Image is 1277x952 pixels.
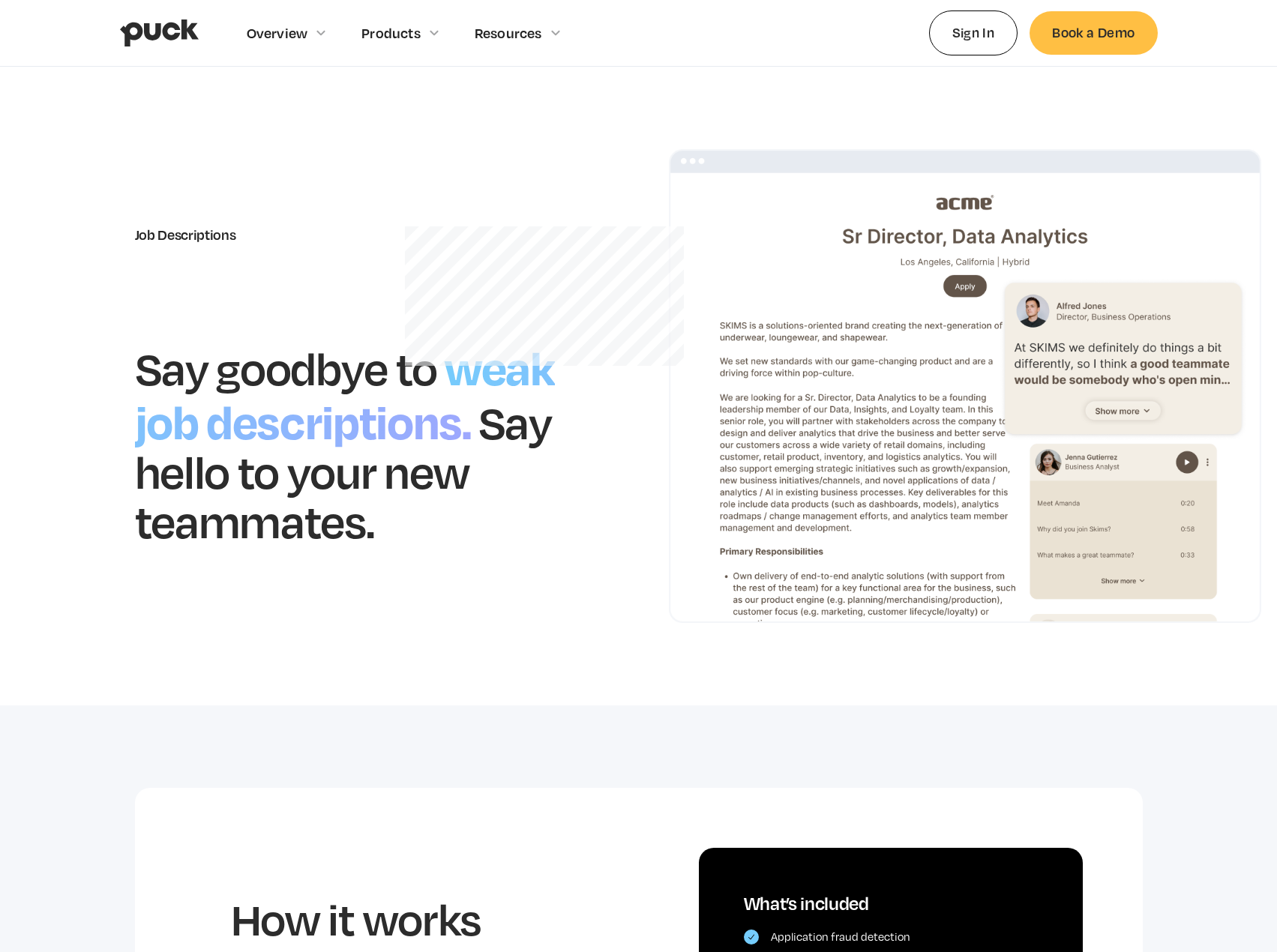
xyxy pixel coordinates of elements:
h1: Say goodbye to [135,340,438,396]
div: Job Descriptions [135,226,609,243]
h2: How it works [231,892,543,945]
img: Checkmark icon [748,934,754,940]
div: Overview [247,25,308,41]
h1: weak job descriptions. [135,334,555,452]
div: Application fraud detection [771,930,910,944]
div: Resources [475,25,542,41]
h1: Say hello to your new teammates. [135,394,552,549]
a: Sign In [929,10,1018,55]
div: Products [361,25,421,41]
a: Book a Demo [1030,11,1157,54]
div: What’s included [744,893,1038,915]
